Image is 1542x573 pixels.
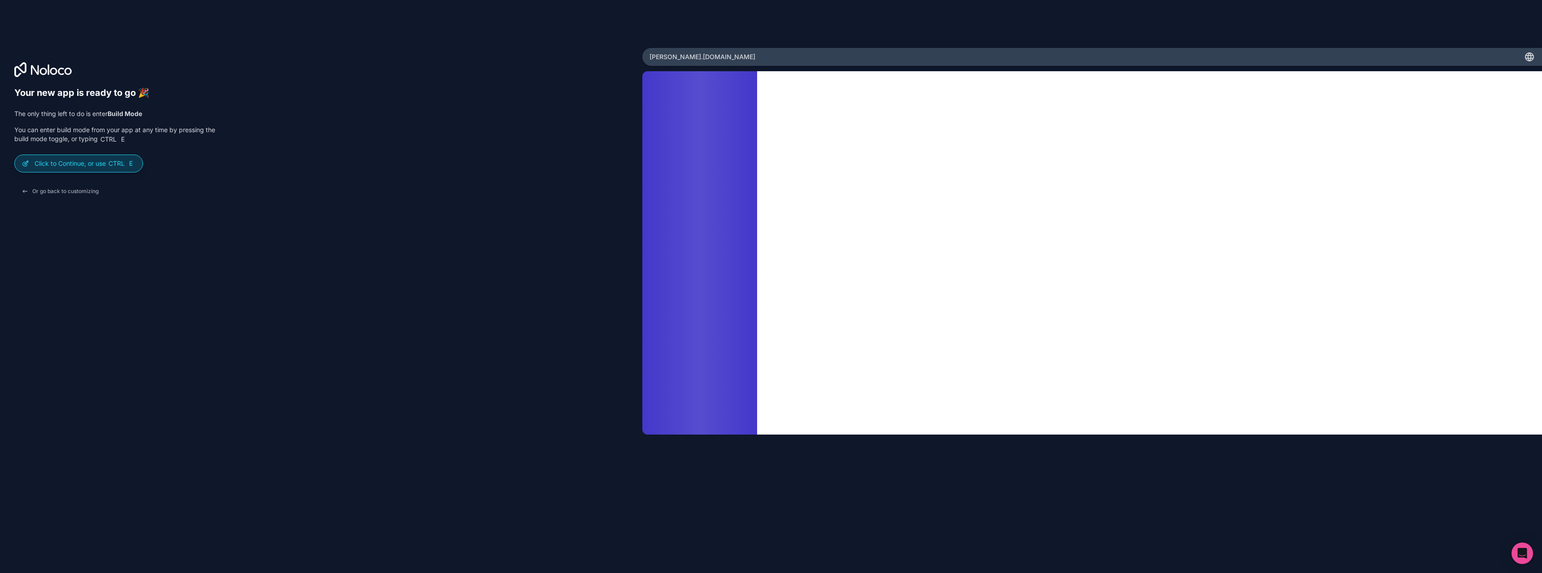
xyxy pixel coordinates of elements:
[127,160,134,167] span: E
[650,52,755,61] span: [PERSON_NAME] .[DOMAIN_NAME]
[108,110,142,117] strong: Build Mode
[108,159,126,168] span: Ctrl
[100,135,117,143] span: Ctrl
[119,136,126,143] span: E
[14,109,215,118] p: The only thing left to do is enter
[35,159,135,168] p: Click to Continue, or use
[1512,543,1533,564] div: Open Intercom Messenger
[14,87,215,99] h6: Your new app is ready to go 🎉
[14,125,215,144] p: You can enter build mode from your app at any time by pressing the build mode toggle, or typing
[14,183,106,199] button: Or go back to customizing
